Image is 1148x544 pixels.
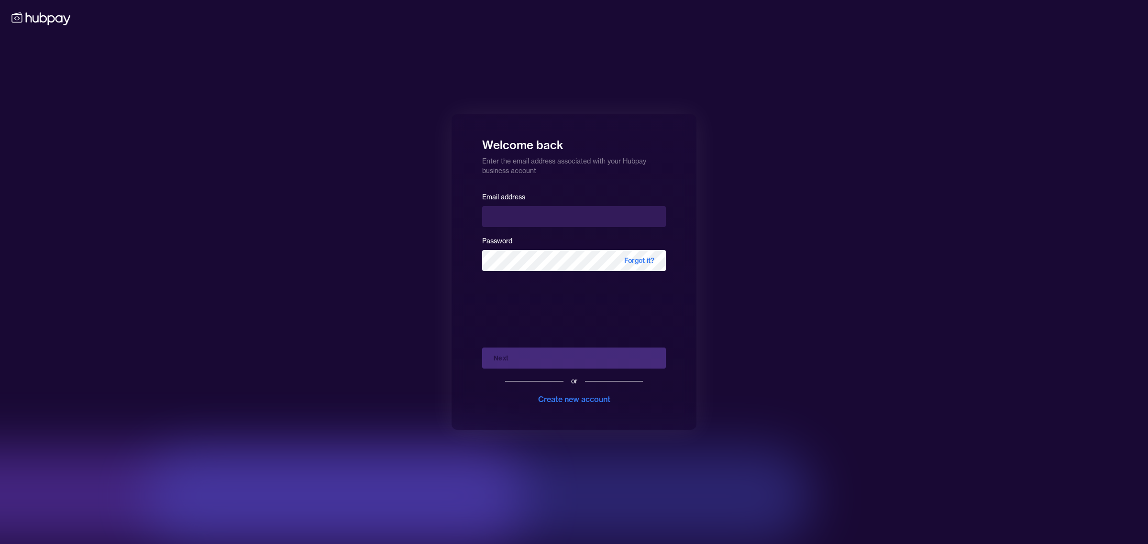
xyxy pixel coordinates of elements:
label: Password [482,237,512,245]
div: Create new account [538,393,610,405]
p: Enter the email address associated with your Hubpay business account [482,152,666,175]
span: Forgot it? [613,250,666,271]
h1: Welcome back [482,131,666,152]
label: Email address [482,193,525,201]
div: or [571,376,577,386]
